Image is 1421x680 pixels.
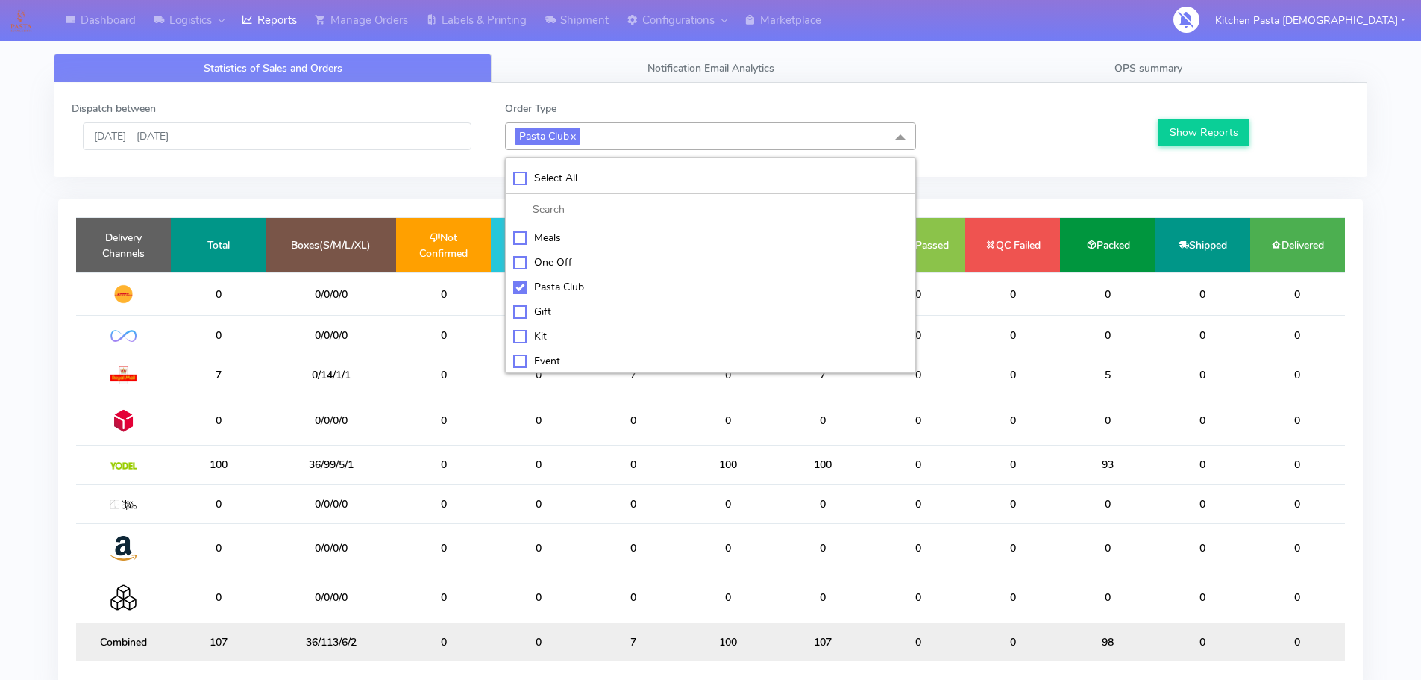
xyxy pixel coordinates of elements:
button: Show Reports [1158,119,1249,146]
img: Collection [110,584,137,611]
td: 36/113/6/2 [266,623,396,661]
a: x [569,128,576,143]
td: 0/0/0/0 [266,316,396,355]
td: 0 [1060,272,1155,316]
td: 0 [1250,272,1345,316]
td: 0 [871,446,965,484]
td: 0 [776,573,871,623]
td: 0 [965,573,1060,623]
td: 0 [1060,396,1155,445]
div: One Off [513,255,908,270]
div: Gift [513,304,908,319]
td: 0/0/0/0 [266,272,396,316]
td: 0 [871,272,965,316]
td: 0 [491,484,586,523]
td: Total [171,218,266,272]
td: 7 [586,623,680,661]
td: 0 [396,396,491,445]
td: 0 [1250,446,1345,484]
td: 0 [681,573,776,623]
td: 0 [965,355,1060,396]
td: Packed [1060,218,1155,272]
label: Dispatch between [72,101,156,116]
td: 0 [681,396,776,445]
td: 0/0/0/0 [266,396,396,445]
td: 0/0/0/0 [266,573,396,623]
td: 0 [396,484,491,523]
td: Not Confirmed [396,218,491,272]
td: 0 [396,446,491,484]
td: Confirmed [491,218,586,272]
td: 0 [776,484,871,523]
td: 100 [681,446,776,484]
div: Meals [513,230,908,246]
td: 0 [586,573,680,623]
td: 0 [1060,523,1155,573]
td: 0 [171,272,266,316]
td: 0 [776,396,871,445]
td: 0 [171,523,266,573]
div: Select All [513,170,908,186]
input: multiselect-search [513,202,908,217]
td: 0 [965,396,1060,445]
td: 0 [396,523,491,573]
td: 0 [586,484,680,523]
td: 0 [965,272,1060,316]
td: 0 [965,484,1060,523]
td: 0 [965,446,1060,484]
td: QC Passed [871,218,965,272]
td: 0 [491,396,586,445]
img: Yodel [110,462,137,470]
td: 0 [491,272,586,316]
td: 0/0/0/0 [266,484,396,523]
td: 0 [681,523,776,573]
td: 93 [1060,446,1155,484]
td: 0 [1155,573,1250,623]
td: 0 [171,484,266,523]
td: 0 [586,523,680,573]
button: Kitchen Pasta [DEMOGRAPHIC_DATA] [1204,5,1417,36]
td: 0 [1155,623,1250,661]
td: 0 [871,623,965,661]
td: 5 [1060,355,1155,396]
td: 107 [776,623,871,661]
td: 0 [871,523,965,573]
td: 0 [1155,272,1250,316]
td: 0 [396,272,491,316]
span: OPS summary [1114,61,1182,75]
td: 0 [1250,316,1345,355]
input: Pick the Daterange [83,122,471,150]
td: 0 [396,573,491,623]
td: 0 [491,623,586,661]
td: 0/14/1/1 [266,355,396,396]
td: 0 [871,316,965,355]
td: 0 [1250,573,1345,623]
td: 0 [491,316,586,355]
td: 0 [1250,396,1345,445]
td: 7 [171,355,266,396]
div: Event [513,353,908,369]
td: Boxes(S/M/L/XL) [266,218,396,272]
td: 0 [1250,523,1345,573]
td: 0 [1250,484,1345,523]
td: 0 [1060,573,1155,623]
td: 100 [776,446,871,484]
td: 0 [1155,396,1250,445]
td: Delivered [1250,218,1345,272]
td: 0 [1060,316,1155,355]
td: 0 [1155,316,1250,355]
img: DPD [110,408,137,434]
td: 0 [396,355,491,396]
img: Amazon [110,535,137,561]
ul: Tabs [54,54,1367,83]
td: 0 [965,316,1060,355]
td: 0 [871,355,965,396]
td: 0 [491,573,586,623]
td: 0 [776,523,871,573]
td: 100 [171,446,266,484]
td: 0 [1250,623,1345,661]
td: Combined [76,623,171,661]
img: DHL [110,284,137,304]
td: 0 [396,623,491,661]
td: 0 [965,523,1060,573]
